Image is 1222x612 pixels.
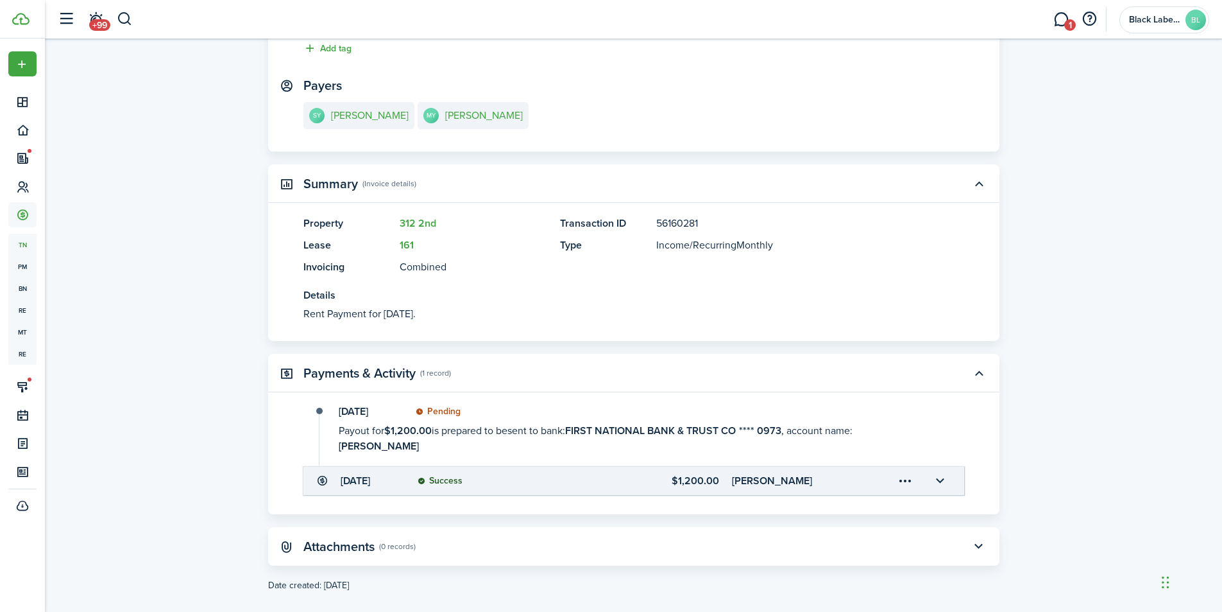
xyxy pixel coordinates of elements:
button: Toggle accordion [968,173,990,195]
panel-main-description: 56160281 [656,216,926,231]
panel-main-subtitle: (1 record) [420,367,451,379]
panel-main-title: Lease [303,238,393,253]
transaction-details-activity-item-descri: Payout for is prepared to be sent to bank: , account name: [339,423,924,454]
button: Toggle accordion [968,536,990,557]
span: 1 [1064,19,1076,31]
b: [PERSON_NAME] [339,439,419,453]
panel-main-title: Property [303,216,393,231]
a: Messaging [1049,3,1073,36]
button: Open menu [895,470,917,492]
panel-main-body: Toggle accordion [268,405,999,514]
transaction-details-table-item-client: Stephenie Yount [732,473,859,489]
transaction-details-table-item-date: [DATE] [341,473,405,489]
panel-main-title: Invoicing [303,259,393,275]
status: Pending [416,407,461,417]
e-details-info-title: [PERSON_NAME] [445,110,523,121]
a: pm [8,256,37,277]
panel-main-subtitle: (Invoice details) [362,178,416,189]
panel-main-title: Type [560,238,650,253]
status: Success [418,476,462,486]
panel-main-subtitle: (0 records) [379,541,416,552]
a: bn [8,277,37,299]
a: re [8,343,37,365]
avatar-text: BL [1185,10,1206,30]
a: Notifications [83,3,108,36]
panel-main-title: Details [303,288,926,303]
a: 161 [400,238,414,252]
created-at: Date created: [DATE] [268,579,999,592]
panel-main-body: Toggle accordion [268,216,999,341]
button: Toggle accordion [968,362,990,384]
b: FIRST NATIONAL BANK & TRUST CO [565,423,736,438]
a: 312 2nd [400,216,436,231]
button: Toggle accordion [929,470,951,492]
panel-main-title: Attachments [303,539,375,554]
span: Income [656,238,690,252]
button: Add tag [303,41,352,56]
transaction-details-table-item-amount: $1,200.00 [604,473,718,489]
panel-main-title: Payers [303,78,342,93]
button: Open menu [8,51,37,76]
panel-main-description: Rent Payment for [DATE]. [303,306,926,322]
iframe: Chat Widget [1158,550,1222,612]
panel-main-title: Transaction ID [560,216,650,231]
span: Black Label Realty [1129,15,1180,24]
button: Search [117,8,133,30]
a: tn [8,234,37,256]
a: mt [8,321,37,343]
a: re [8,299,37,321]
panel-main-description: / [656,238,926,253]
transaction-details-activity-item-date: [DATE] [339,407,403,417]
button: Open resource center [1078,8,1100,30]
b: $1,200.00 [384,423,432,438]
panel-main-description: Combined [400,259,547,275]
panel-main-title: Summary [303,177,358,191]
span: Recurring Monthly [693,238,773,252]
avatar-text: SY [309,108,325,123]
span: +99 [89,19,110,31]
a: SY[PERSON_NAME] [303,102,414,129]
img: TenantCloud [12,13,30,25]
e-details-info-title: [PERSON_NAME] [331,110,409,121]
button: Open sidebar [54,7,78,31]
div: Drag [1162,563,1169,602]
a: MY[PERSON_NAME] [418,102,529,129]
avatar-text: MY [423,108,439,123]
panel-main-title: Payments & Activity [303,366,416,381]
